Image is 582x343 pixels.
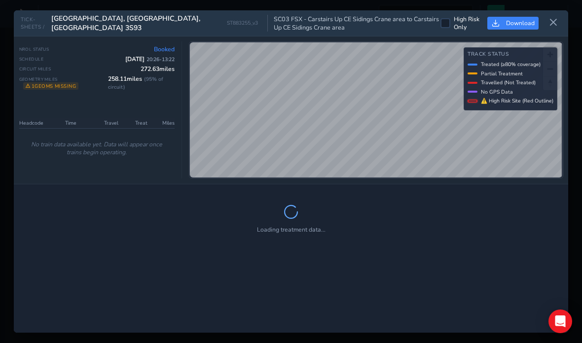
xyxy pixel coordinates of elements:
span: Treated (≥80% coverage) [481,61,541,68]
span: 258.11 miles [108,75,175,91]
span: [DATE] [125,55,175,63]
span: No GPS Data [481,88,513,96]
span: Loading treatment data... [257,226,326,234]
th: Time [62,118,90,129]
span: ⚠ High Risk Site (Red Outline) [481,97,553,104]
span: Geometry Miles [19,76,108,90]
th: Treat [121,118,150,129]
th: Miles [150,118,175,129]
span: Partial Treatment [481,70,523,77]
span: 20:26 - 13:22 [146,56,175,63]
th: Travel [89,118,121,129]
span: Schedule [19,56,44,62]
span: 272.63 miles [141,65,175,73]
span: 1 geoms missing [23,82,79,90]
span: ( 95 % of circuit) [108,75,163,91]
h4: Track Status [468,51,553,58]
canvas: Map [190,42,562,177]
td: No train data available yet. Data will appear once trains begin operating. [19,128,175,168]
th: Headcode [19,118,62,129]
div: Open Intercom Messenger [548,309,572,333]
span: Circuit Miles [19,66,51,72]
span: Travelled (Not Treated) [481,79,536,86]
